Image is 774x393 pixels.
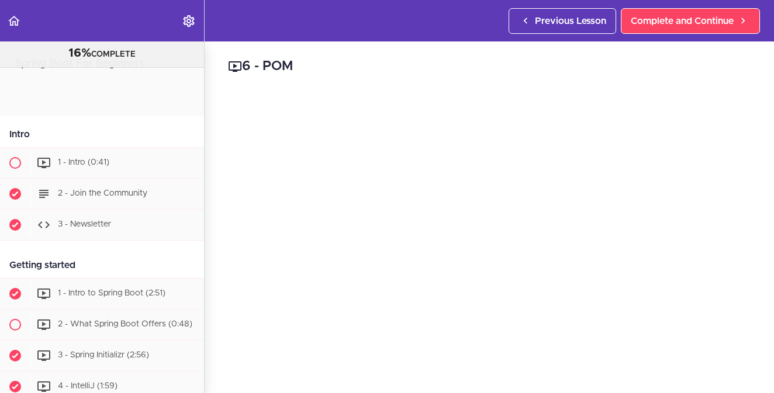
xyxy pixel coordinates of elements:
span: 3 - Newsletter [58,220,111,228]
span: Complete and Continue [631,14,734,28]
span: 3 - Spring Initializr (2:56) [58,351,149,359]
span: 16% [68,47,91,59]
svg: Back to course curriculum [7,14,21,28]
span: 1 - Intro to Spring Boot (2:51) [58,289,165,297]
iframe: Video Player [228,94,751,388]
svg: Settings Menu [182,14,196,28]
a: Complete and Continue [621,8,760,34]
h2: 6 - POM [228,57,751,76]
span: Previous Lesson [535,14,606,28]
span: 2 - Join the Community [58,189,147,197]
span: 1 - Intro (0:41) [58,158,109,166]
span: 4 - IntelliJ (1:59) [58,382,118,390]
a: Previous Lesson [509,8,616,34]
div: COMPLETE [15,46,189,61]
span: 2 - What Spring Boot Offers (0:48) [58,320,192,328]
